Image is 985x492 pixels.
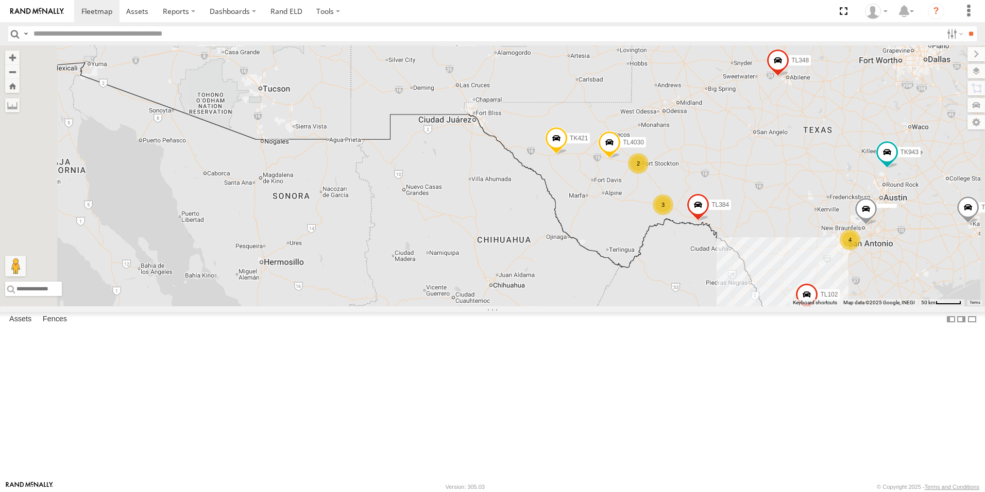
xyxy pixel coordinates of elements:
label: Map Settings [967,115,985,129]
label: Measure [5,98,20,112]
a: Visit our Website [6,482,53,492]
span: TL384 [711,201,729,208]
label: Search Query [22,26,30,41]
label: Dock Summary Table to the Right [956,312,966,327]
span: TK421 [570,135,588,142]
a: Terms [970,301,980,305]
label: Fences [38,312,72,326]
span: TK943 [901,149,919,156]
span: TL102 [820,291,838,298]
button: Zoom in [5,51,20,64]
div: Daniel Del Muro [861,4,891,19]
button: Zoom out [5,64,20,79]
span: 50 km [921,300,936,305]
label: Search Filter Options [943,26,965,41]
button: Keyboard shortcuts [793,299,837,306]
div: Version: 305.03 [446,484,485,490]
label: Dock Summary Table to the Left [946,312,956,327]
div: 3 [653,194,673,215]
button: Zoom Home [5,79,20,93]
div: 4 [840,229,860,250]
div: 2 [628,153,649,174]
div: © Copyright 2025 - [877,484,979,490]
span: Map data ©2025 Google, INEGI [843,300,915,305]
span: TL348 [791,57,809,64]
i: ? [928,3,944,20]
img: rand-logo.svg [10,8,64,15]
button: Drag Pegman onto the map to open Street View [5,256,26,276]
label: Hide Summary Table [967,312,977,327]
label: Assets [4,312,37,326]
a: Terms and Conditions [925,484,979,490]
span: TL4030 [623,139,644,146]
button: Map Scale: 50 km per 46 pixels [918,299,964,306]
